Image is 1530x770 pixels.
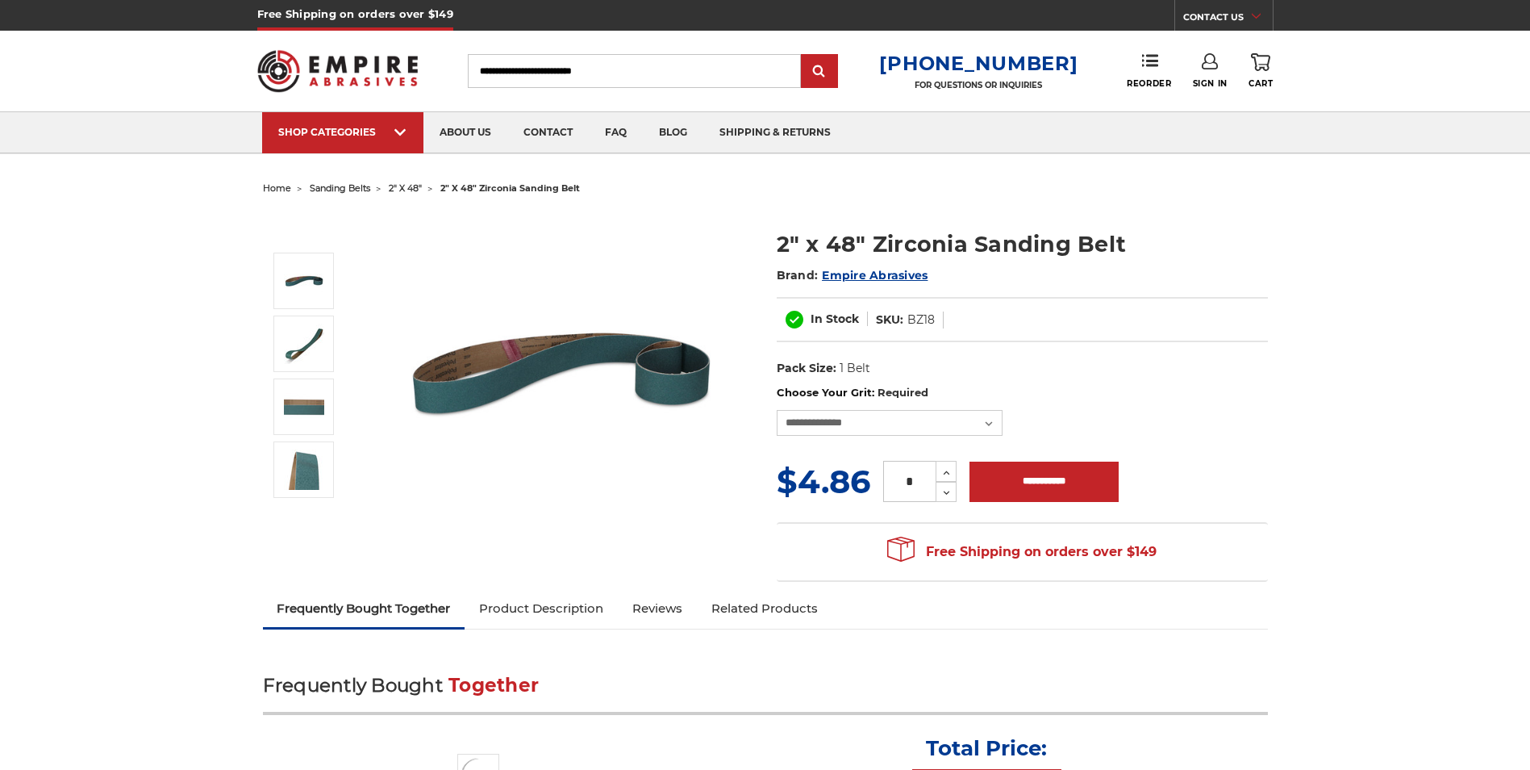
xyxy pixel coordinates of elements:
img: 2" x 48" Sanding Belt - Zirconia [401,211,723,534]
dd: BZ18 [907,312,935,329]
span: Reorder [1127,78,1171,89]
p: FOR QUESTIONS OR INQUIRIES [879,80,1078,90]
a: about us [423,112,507,153]
a: Reorder [1127,53,1171,88]
img: 2" x 48" Zirconia Oxide Sanding Belt [284,324,324,364]
a: 2" x 48" [389,182,422,194]
a: Frequently Bought Together [263,591,465,626]
label: Choose Your Grit: [777,385,1268,401]
span: Together [448,674,539,697]
span: Frequently Bought [263,674,443,697]
img: Empire Abrasives [257,40,419,103]
p: Total Price: [926,735,1047,761]
div: SHOP CATEGORIES [278,126,407,138]
a: contact [507,112,589,153]
a: shipping & returns [703,112,847,153]
small: Required [878,386,928,399]
span: Cart [1249,78,1273,89]
img: 2" x 48" - Zirconia Sanding Belt [284,450,324,490]
span: Sign In [1193,78,1228,89]
a: Empire Abrasives [822,268,928,282]
h1: 2" x 48" Zirconia Sanding Belt [777,228,1268,260]
a: home [263,182,291,194]
span: 2" x 48" zirconia sanding belt [440,182,580,194]
span: Free Shipping on orders over $149 [887,536,1157,568]
a: Reviews [618,591,697,626]
input: Submit [803,56,836,88]
a: sanding belts [310,182,370,194]
img: 2" x 48" Sanding Belt - Zirconia [284,261,324,301]
span: Brand: [777,268,819,282]
a: blog [643,112,703,153]
span: $4.86 [777,462,870,501]
dd: 1 Belt [840,360,870,377]
dt: SKU: [876,312,903,329]
a: Cart [1249,53,1273,89]
img: 2" x 48" Zirc Sanding Belt [284,387,324,427]
a: [PHONE_NUMBER] [879,52,1078,75]
span: In Stock [811,312,859,326]
dt: Pack Size: [777,360,836,377]
a: Product Description [465,591,618,626]
a: CONTACT US [1183,8,1273,31]
a: faq [589,112,643,153]
a: Related Products [697,591,832,626]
